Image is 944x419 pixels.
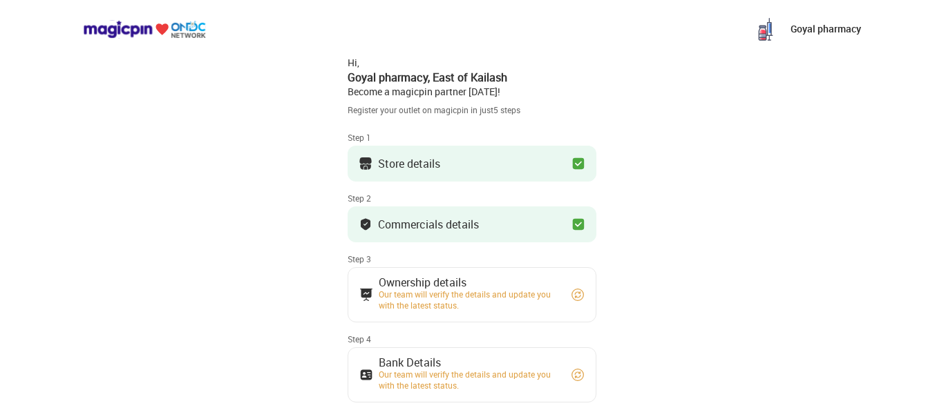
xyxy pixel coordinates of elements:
[378,221,479,228] div: Commercials details
[379,279,558,286] div: Ownership details
[791,22,861,36] p: Goyal pharmacy
[379,369,558,391] div: Our team will verify the details and update you with the latest status.
[348,56,596,99] div: Hi, Become a magicpin partner [DATE]!
[348,267,596,322] button: Ownership detailsOur team will verify the details and update you with the latest status.
[379,359,558,366] div: Bank Details
[348,70,596,85] div: Goyal pharmacy , East of Kailash
[571,368,585,382] img: refresh_circle.10b5a287.svg
[572,157,585,170] img: checkbox_green.749048da.svg
[379,289,558,311] div: Our team will verify the details and update you with the latest status.
[348,347,596,402] button: Bank DetailsOur team will verify the details and update you with the latest status.
[348,132,596,143] div: Step 1
[359,368,373,382] img: ownership_icon.37569ceb.svg
[348,253,596,264] div: Step 3
[348,206,596,242] button: Commercials details
[83,20,206,39] img: ondc-logo-new-small.8a59708e.svg
[348,333,596,344] div: Step 4
[359,217,372,231] img: bank_details_tick.fdc3558c.svg
[752,15,780,43] img: ml6l_VaF_XA88JKbEiSsoOqL99RFqgsBCQhIdRGb_B3ncJMMV3VbDS7J2Ps2xYqbo8nykbKcg3B9Pb8wH4tim4sX5Vop
[378,160,440,167] div: Store details
[359,157,372,170] img: storeIcon.9b1f7264.svg
[359,288,373,302] img: commercials_icon.983f7837.svg
[572,217,585,231] img: checkbox_green.749048da.svg
[571,288,585,302] img: refresh_circle.10b5a287.svg
[348,104,596,116] div: Register your outlet on magicpin in just 5 steps
[348,193,596,204] div: Step 2
[348,146,596,182] button: Store details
